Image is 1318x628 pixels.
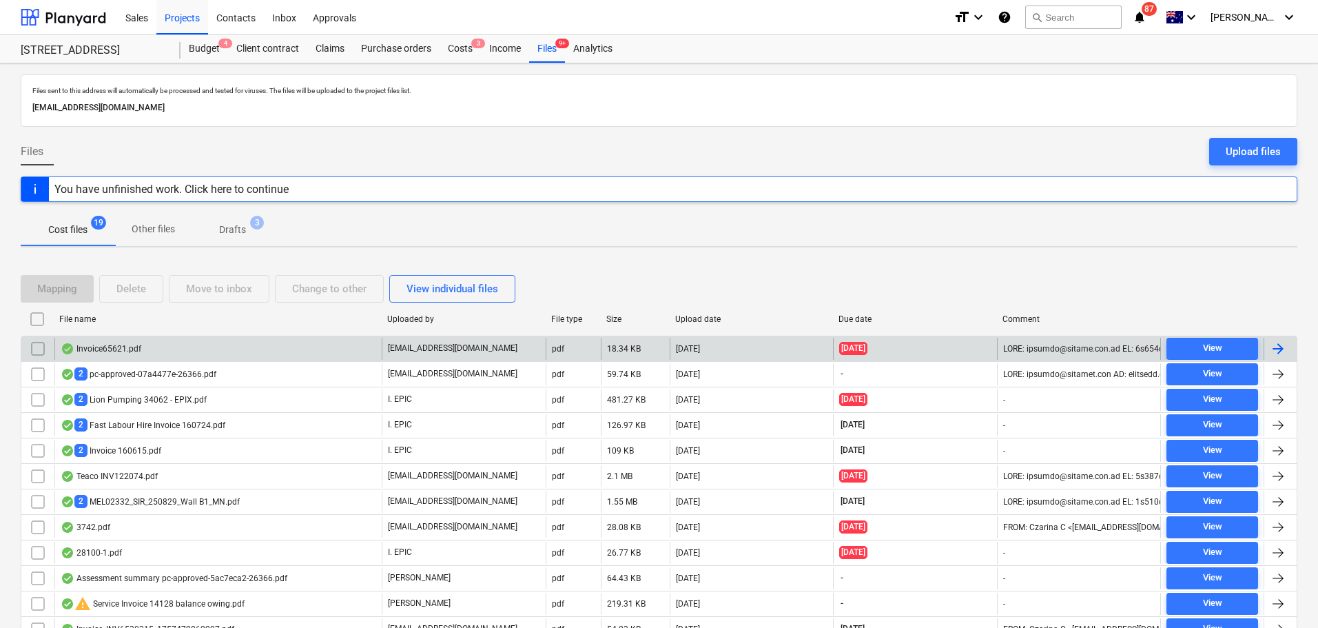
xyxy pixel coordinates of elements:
div: [DATE] [676,548,700,558]
a: Files9+ [529,35,565,63]
p: Drafts [219,223,246,237]
div: Files [529,35,565,63]
div: Chat Widget [1249,562,1318,628]
div: OCR finished [61,522,74,533]
div: Service Invoice 14128 balance owing.pdf [61,596,245,612]
span: [DATE] [839,469,867,483]
p: Other files [132,222,175,236]
div: OCR finished [61,573,74,584]
i: keyboard_arrow_down [1281,9,1297,26]
div: View [1203,443,1222,458]
p: I. EPIC [388,445,412,456]
span: [DATE] [839,520,867,534]
div: File type [551,314,595,324]
span: [DATE] [839,393,867,406]
div: View [1203,596,1222,611]
span: 2 [74,367,87,381]
div: View [1203,366,1222,382]
span: [DATE] [839,445,866,456]
a: Claims [307,35,353,63]
span: 9+ [555,39,569,48]
div: OCR finished [61,394,74,405]
span: [PERSON_NAME] [1211,12,1279,23]
span: 4 [218,39,232,48]
button: View [1166,465,1258,487]
div: 3742.pdf [61,522,110,533]
div: 2.1 MB [607,472,632,481]
div: OCR finished [61,420,74,431]
div: 1.55 MB [607,497,637,507]
span: 87 [1142,2,1157,16]
div: Teaco INV122074.pdf [61,471,158,482]
div: [STREET_ADDRESS] [21,43,164,58]
div: MEL02332_SIR_250829_Wall B1_MN.pdf [61,495,240,508]
div: OCR finished [61,547,74,558]
p: [EMAIL_ADDRESS][DOMAIN_NAME] [388,521,517,533]
p: [EMAIL_ADDRESS][DOMAIN_NAME] [388,470,517,482]
div: View [1203,468,1222,484]
button: View [1166,338,1258,360]
p: Files sent to this address will automatically be processed and tested for viruses. The files will... [32,86,1286,95]
div: - [1003,599,1005,609]
div: 26.77 KB [607,548,641,558]
div: Invoice 160615.pdf [61,444,161,457]
div: 219.31 KB [607,599,646,609]
i: Knowledge base [998,9,1011,26]
button: View [1166,516,1258,538]
p: I. EPIC [388,419,412,431]
button: Search [1025,6,1122,29]
div: [DATE] [676,472,700,481]
div: 64.43 KB [607,574,641,583]
div: You have unfinished work. Click here to continue [54,183,289,196]
div: 28100-1.pdf [61,547,122,558]
div: pdf [552,472,564,481]
a: Budget4 [181,35,228,63]
div: [DATE] [676,421,700,430]
i: format_size [954,9,970,26]
div: pdf [552,446,564,456]
div: [DATE] [676,523,700,532]
div: - [1003,395,1005,405]
span: 3 [471,39,485,48]
i: notifications [1133,9,1146,26]
div: OCR finished [61,445,74,456]
div: 109 KB [607,446,634,456]
span: 19 [91,216,106,230]
div: Comment [1002,314,1155,324]
i: keyboard_arrow_down [970,9,987,26]
p: [EMAIL_ADDRESS][DOMAIN_NAME] [32,101,1286,115]
button: View individual files [389,275,515,303]
button: View [1166,389,1258,411]
div: Uploaded by [387,314,540,324]
div: Due date [838,314,991,324]
span: [DATE] [839,342,867,355]
p: [PERSON_NAME] [388,598,451,609]
div: [DATE] [676,395,700,405]
span: - [839,572,845,584]
div: pdf [552,574,564,583]
div: Analytics [565,35,621,63]
div: pdf [552,395,564,405]
p: [EMAIL_ADDRESS][DOMAIN_NAME] [388,368,517,380]
span: Files [21,143,43,160]
div: View individual files [406,280,498,298]
div: Size [606,314,664,324]
div: Assessment summary pc-approved-5ac7eca2-26366.pdf [61,573,287,584]
div: - [1003,421,1005,430]
div: OCR finished [61,496,74,507]
div: Upload date [675,314,828,324]
div: pdf [552,344,564,354]
span: 2 [74,418,87,432]
div: Fast Labour Hire Invoice 160724.pdf [61,418,225,432]
a: Costs3 [440,35,481,63]
a: Income [481,35,529,63]
span: - [839,598,845,609]
div: 59.74 KB [607,369,641,379]
div: Lion Pumping 34062 - EPIX.pdf [61,393,207,406]
div: View [1203,417,1222,433]
div: - [1003,548,1005,558]
div: [DATE] [676,497,700,507]
p: [PERSON_NAME] [388,572,451,584]
span: [DATE] [839,546,867,559]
